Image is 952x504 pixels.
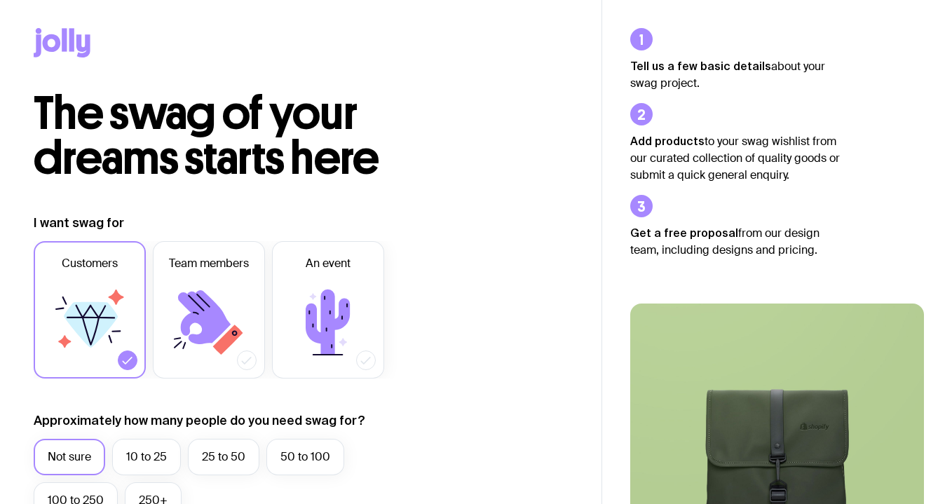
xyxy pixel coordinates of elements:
p: about your swag project. [630,57,841,92]
label: Not sure [34,439,105,475]
label: Approximately how many people do you need swag for? [34,412,365,429]
strong: Get a free proposal [630,226,738,239]
span: Team members [169,255,249,272]
span: Customers [62,255,118,272]
label: I want swag for [34,214,124,231]
label: 25 to 50 [188,439,259,475]
strong: Add products [630,135,705,147]
p: to your swag wishlist from our curated collection of quality goods or submit a quick general enqu... [630,132,841,184]
label: 50 to 100 [266,439,344,475]
span: The swag of your dreams starts here [34,86,379,186]
strong: Tell us a few basic details [630,60,771,72]
span: An event [306,255,351,272]
label: 10 to 25 [112,439,181,475]
p: from our design team, including designs and pricing. [630,224,841,259]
